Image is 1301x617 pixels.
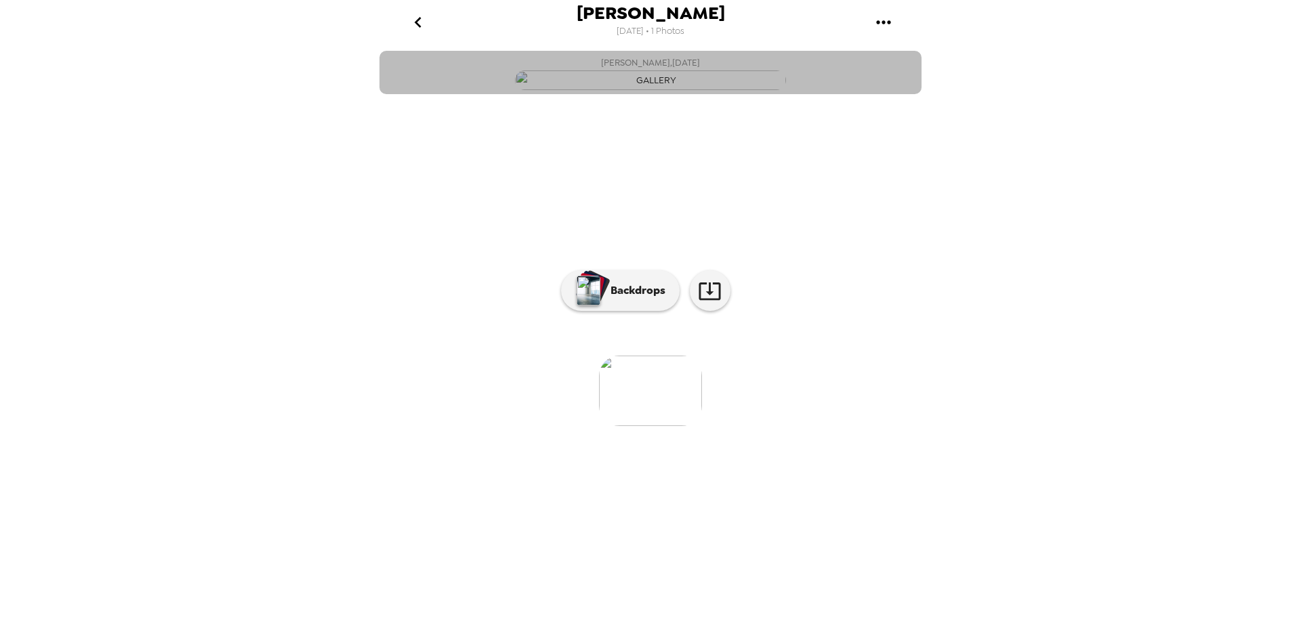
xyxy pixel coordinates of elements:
span: [PERSON_NAME] [577,4,725,22]
img: gallery [599,356,702,426]
span: [DATE] • 1 Photos [617,22,684,41]
span: [PERSON_NAME] , [DATE] [601,55,700,70]
p: Backdrops [604,282,665,299]
button: Backdrops [561,270,680,311]
button: [PERSON_NAME],[DATE] [379,51,922,94]
img: gallery [515,70,786,90]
